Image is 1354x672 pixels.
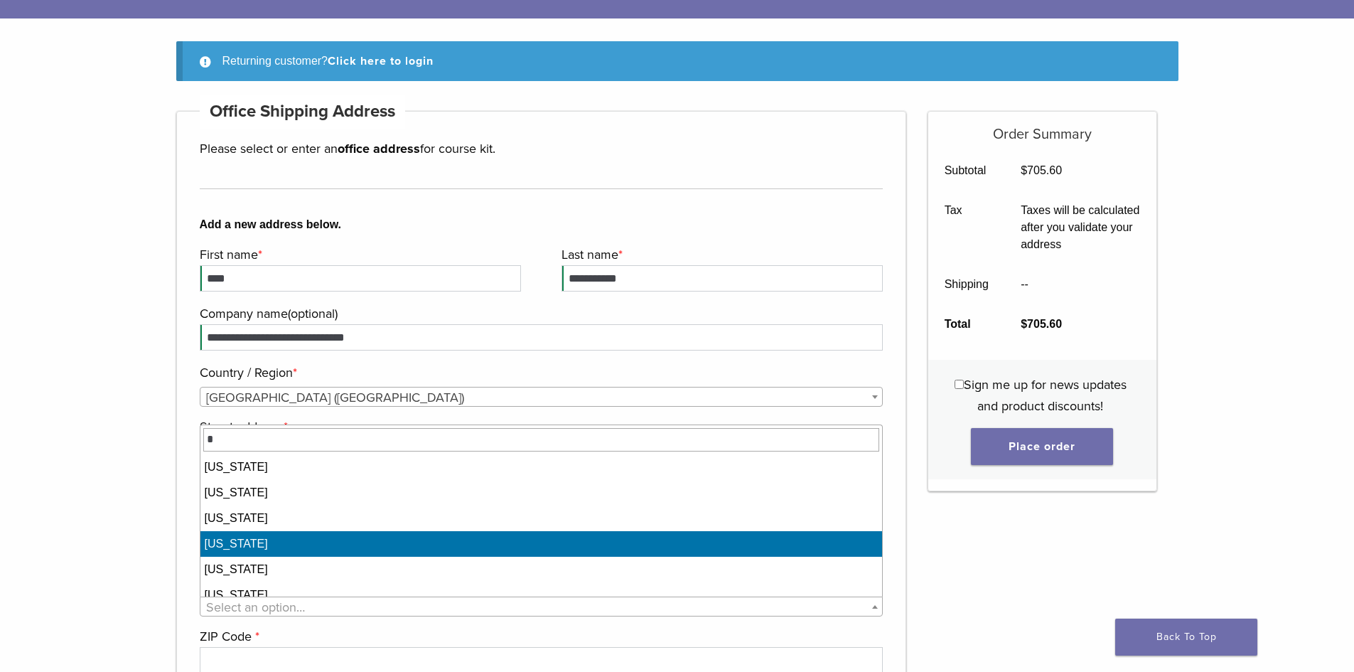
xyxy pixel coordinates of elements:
[328,54,434,68] a: Click here to login
[200,480,883,506] li: [US_STATE]
[928,112,1156,143] h5: Order Summary
[1115,619,1257,656] a: Back To Top
[200,216,883,233] b: Add a new address below.
[200,387,883,407] span: Country / Region
[1021,278,1028,290] span: --
[200,303,880,324] label: Company name
[928,191,1005,265] th: Tax
[288,306,338,321] span: (optional)
[200,362,880,383] label: Country / Region
[200,244,517,265] label: First name
[200,557,883,582] li: [US_STATE]
[200,531,883,557] li: [US_STATE]
[338,141,420,156] strong: office address
[200,388,883,407] span: United States (US)
[200,506,883,531] li: [US_STATE]
[964,377,1127,414] span: Sign me up for news updates and product discounts!
[200,95,406,129] h4: Office Shipping Address
[1021,318,1027,330] span: $
[928,151,1005,191] th: Subtotal
[562,244,879,265] label: Last name
[955,380,964,389] input: Sign me up for news updates and product discounts!
[1021,318,1062,330] bdi: 705.60
[200,626,880,647] label: ZIP Code
[200,416,880,437] label: Street address
[206,599,305,615] span: Select an option…
[1005,191,1156,265] td: Taxes will be calculated after you validate your address
[200,138,883,159] p: Please select or enter an for course kit.
[200,582,883,608] li: [US_STATE]
[176,41,1178,81] div: Returning customer?
[200,597,883,617] span: State
[928,304,1005,344] th: Total
[971,428,1113,465] button: Place order
[200,454,883,480] li: [US_STATE]
[1021,164,1027,176] span: $
[928,265,1005,304] th: Shipping
[1021,164,1062,176] bdi: 705.60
